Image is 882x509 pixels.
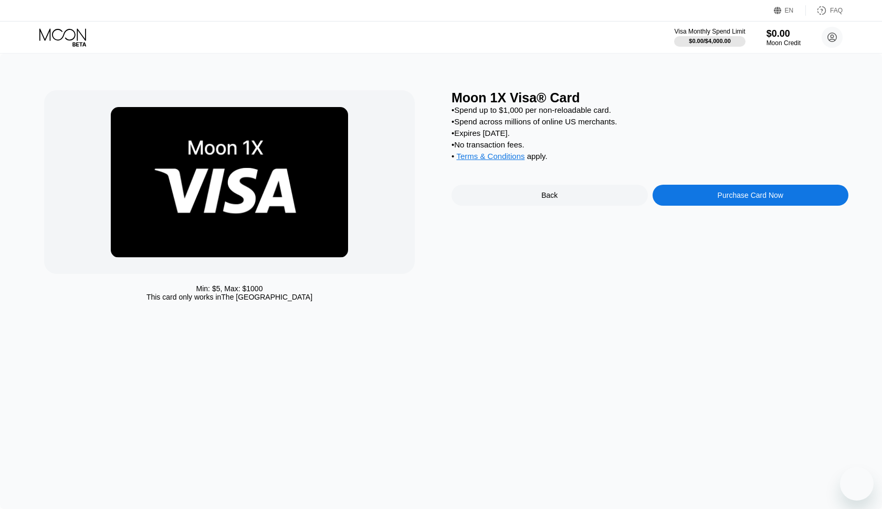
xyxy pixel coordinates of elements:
[830,7,843,14] div: FAQ
[456,152,524,163] div: Terms & Conditions
[451,140,848,149] div: • No transaction fees.
[806,5,843,16] div: FAQ
[766,28,801,47] div: $0.00Moon Credit
[451,105,848,114] div: • Spend up to $1,000 per non-reloadable card.
[689,38,731,44] div: $0.00 / $4,000.00
[451,185,648,206] div: Back
[674,28,745,47] div: Visa Monthly Spend Limit$0.00/$4,000.00
[785,7,794,14] div: EN
[451,152,848,163] div: • apply .
[774,5,806,16] div: EN
[541,191,558,199] div: Back
[674,28,745,35] div: Visa Monthly Spend Limit
[146,293,312,301] div: This card only works in The [GEOGRAPHIC_DATA]
[840,467,874,501] iframe: Button to launch messaging window
[653,185,849,206] div: Purchase Card Now
[196,284,263,293] div: Min: $ 5 , Max: $ 1000
[451,117,848,126] div: • Spend across millions of online US merchants.
[451,90,848,105] div: Moon 1X Visa® Card
[451,129,848,137] div: • Expires [DATE].
[766,39,801,47] div: Moon Credit
[718,191,783,199] div: Purchase Card Now
[456,152,524,161] span: Terms & Conditions
[766,28,801,39] div: $0.00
